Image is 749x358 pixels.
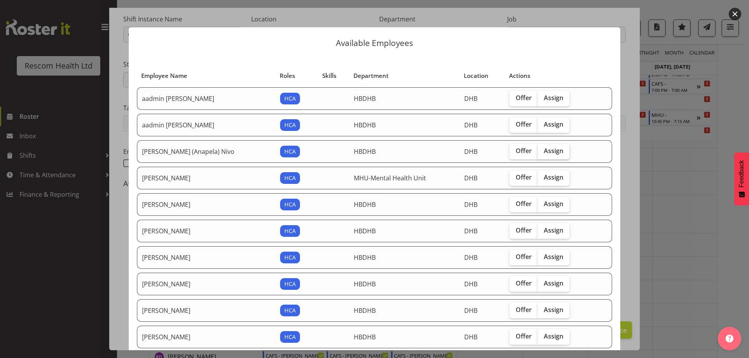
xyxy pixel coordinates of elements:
span: Offer [516,94,532,102]
span: DHB [464,174,477,182]
span: DHB [464,280,477,288]
span: HCA [284,253,296,262]
img: help-xxl-2.png [726,335,733,342]
span: Assign [544,332,563,340]
span: Department [353,71,389,80]
span: HCA [284,306,296,315]
span: Actions [509,71,530,80]
td: [PERSON_NAME] [137,246,275,269]
span: Offer [516,332,532,340]
span: DHB [464,94,477,103]
span: Offer [516,306,532,314]
span: Assign [544,253,563,261]
span: HBDHB [354,147,376,156]
span: HCA [284,94,296,103]
span: Offer [516,173,532,181]
span: DHB [464,121,477,129]
span: Assign [544,200,563,208]
span: Roles [280,71,295,80]
span: HCA [284,121,296,129]
span: Location [464,71,488,80]
td: [PERSON_NAME] [137,220,275,242]
span: HBDHB [354,227,376,235]
span: DHB [464,147,477,156]
span: HCA [284,227,296,235]
span: MHU-Mental Health Unit [354,174,426,182]
span: HCA [284,174,296,182]
span: HCA [284,333,296,341]
span: Assign [544,147,563,155]
span: HCA [284,280,296,288]
span: Employee Name [141,71,187,80]
span: DHB [464,200,477,209]
p: Available Employees [137,39,612,47]
span: HBDHB [354,253,376,262]
span: Skills [322,71,336,80]
span: HCA [284,200,296,209]
span: Assign [544,306,563,314]
td: [PERSON_NAME] [137,167,275,189]
td: aadmin [PERSON_NAME] [137,114,275,136]
span: Assign [544,173,563,181]
td: [PERSON_NAME] [137,273,275,295]
span: Offer [516,226,532,234]
td: [PERSON_NAME] [137,193,275,216]
td: [PERSON_NAME] [137,299,275,322]
span: HBDHB [354,333,376,341]
span: Offer [516,279,532,287]
span: HCA [284,147,296,156]
span: HBDHB [354,94,376,103]
span: DHB [464,333,477,341]
td: [PERSON_NAME] (Anapela) Nivo [137,140,275,163]
span: HBDHB [354,200,376,209]
span: Assign [544,94,563,102]
span: Feedback [738,160,745,187]
span: HBDHB [354,280,376,288]
span: HBDHB [354,306,376,315]
span: Assign [544,120,563,128]
span: DHB [464,227,477,235]
span: Assign [544,279,563,287]
span: DHB [464,253,477,262]
span: Offer [516,253,532,261]
span: Assign [544,226,563,234]
span: Offer [516,147,532,155]
td: [PERSON_NAME] [137,326,275,348]
span: Offer [516,200,532,208]
button: Feedback - Show survey [734,152,749,205]
span: DHB [464,306,477,315]
span: Offer [516,120,532,128]
td: aadmin [PERSON_NAME] [137,87,275,110]
span: HBDHB [354,121,376,129]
